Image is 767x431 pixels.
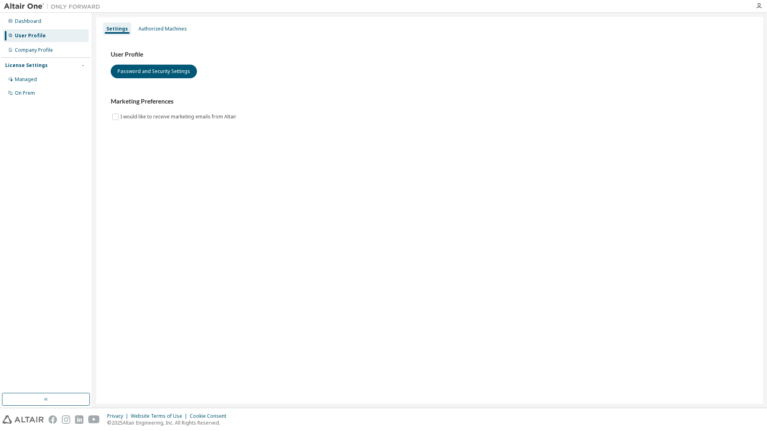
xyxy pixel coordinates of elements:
[15,76,37,83] div: Managed
[2,415,44,424] img: altair_logo.svg
[111,65,197,78] button: Password and Security Settings
[111,51,749,59] h3: User Profile
[4,2,104,10] img: Altair One
[138,26,187,32] div: Authorized Machines
[5,62,48,69] div: License Settings
[49,415,57,424] img: facebook.svg
[120,112,238,122] label: I would like to receive marketing emails from Altair
[15,33,46,39] div: User Profile
[111,98,749,106] h3: Marketing Preferences
[62,415,70,424] img: instagram.svg
[131,413,190,419] div: Website Terms of Use
[190,413,231,419] div: Cookie Consent
[15,47,53,53] div: Company Profile
[75,415,83,424] img: linkedin.svg
[88,415,100,424] img: youtube.svg
[106,26,128,32] div: Settings
[15,90,35,96] div: On Prem
[107,413,131,419] div: Privacy
[107,419,231,426] p: © 2025 Altair Engineering, Inc. All Rights Reserved.
[15,18,41,24] div: Dashboard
